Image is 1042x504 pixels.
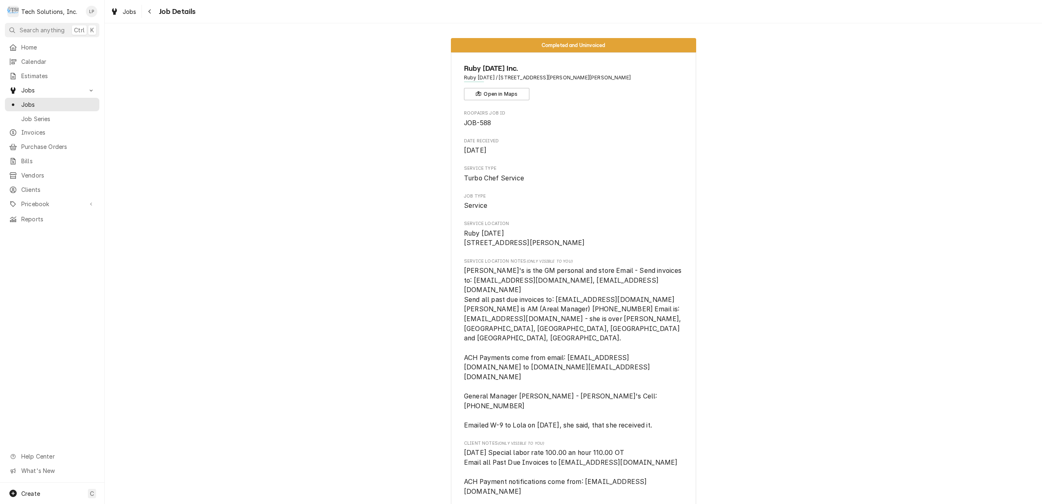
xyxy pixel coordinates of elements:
[74,26,85,34] span: Ctrl
[21,86,83,94] span: Jobs
[464,174,524,182] span: Turbo Chef Service
[464,138,683,155] div: Date Received
[5,83,99,97] a: Go to Jobs
[464,119,491,127] span: JOB-588
[21,57,95,66] span: Calendar
[5,69,99,83] a: Estimates
[5,212,99,226] a: Reports
[21,100,95,109] span: Jobs
[123,7,137,16] span: Jobs
[90,26,94,34] span: K
[464,138,683,144] span: Date Received
[21,466,94,475] span: What's New
[157,6,196,17] span: Job Details
[464,440,683,447] span: Client Notes
[464,63,683,100] div: Client Information
[464,220,683,248] div: Service Location
[464,229,585,247] span: Ruby [DATE] [STREET_ADDRESS][PERSON_NAME]
[464,258,683,430] div: [object Object]
[143,5,157,18] button: Navigate back
[5,197,99,211] a: Go to Pricebook
[21,200,83,208] span: Pricebook
[5,464,99,477] a: Go to What's New
[464,173,683,183] span: Service Type
[90,489,94,498] span: C
[464,193,683,211] div: Job Type
[464,229,683,248] span: Service Location
[5,98,99,111] a: Jobs
[464,193,683,200] span: Job Type
[498,441,544,445] span: (Only Visible to You)
[107,5,140,18] a: Jobs
[5,183,99,196] a: Clients
[527,259,573,263] span: (Only Visible to You)
[86,6,97,17] div: LP
[464,448,683,496] span: [object Object]
[5,450,99,463] a: Go to Help Center
[464,146,486,154] span: [DATE]
[7,6,19,17] div: T
[464,165,683,172] span: Service Type
[21,43,95,52] span: Home
[21,128,95,137] span: Invoices
[86,6,97,17] div: Lisa Paschal's Avatar
[21,157,95,165] span: Bills
[21,142,95,151] span: Purchase Orders
[464,267,683,429] span: [PERSON_NAME]'s is the GM personal and store Email - Send invoices to: [EMAIL_ADDRESS][DOMAIN_NAM...
[21,72,95,80] span: Estimates
[464,266,683,430] span: [object Object]
[21,490,40,497] span: Create
[5,126,99,139] a: Invoices
[542,43,605,48] span: Completed and Uninvoiced
[464,146,683,155] span: Date Received
[464,220,683,227] span: Service Location
[5,23,99,37] button: Search anythingCtrlK
[21,185,95,194] span: Clients
[21,171,95,180] span: Vendors
[464,202,487,209] span: Service
[5,40,99,54] a: Home
[464,88,529,100] button: Open in Maps
[21,215,95,223] span: Reports
[5,154,99,168] a: Bills
[21,115,95,123] span: Job Series
[7,6,19,17] div: Tech Solutions, Inc.'s Avatar
[451,38,696,52] div: Status
[5,140,99,153] a: Purchase Orders
[464,118,683,128] span: Roopairs Job ID
[464,110,683,117] span: Roopairs Job ID
[21,452,94,461] span: Help Center
[21,7,77,16] div: Tech Solutions, Inc.
[5,169,99,182] a: Vendors
[464,63,683,74] span: Name
[464,201,683,211] span: Job Type
[20,26,65,34] span: Search anything
[5,55,99,68] a: Calendar
[464,258,683,265] span: Service Location Notes
[464,110,683,128] div: Roopairs Job ID
[464,165,683,183] div: Service Type
[464,440,683,497] div: [object Object]
[464,74,683,81] span: Address
[5,112,99,126] a: Job Series
[464,449,677,495] span: [DATE] Special labor rate 100.00 an hour 110.00 OT Email all Past Due Invoices to [EMAIL_ADDRESS]...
